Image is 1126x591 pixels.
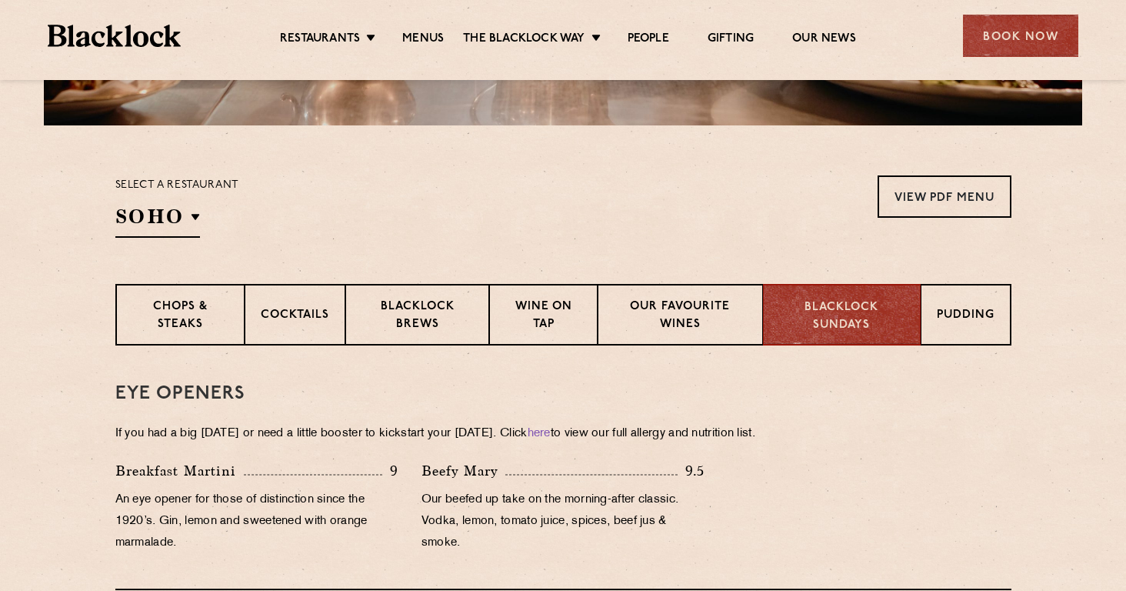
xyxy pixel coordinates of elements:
[678,461,705,481] p: 9.5
[48,25,181,47] img: BL_Textured_Logo-footer-cropped.svg
[528,428,551,439] a: here
[421,489,705,554] p: Our beefed up take on the morning-after classic. Vodka, lemon, tomato juice, spices, beef jus & s...
[115,489,398,554] p: An eye opener for those of distinction since the 1920’s. Gin, lemon and sweetened with orange mar...
[421,460,505,482] p: Beefy Mary
[115,203,200,238] h2: SOHO
[361,299,474,335] p: Blacklock Brews
[115,175,239,195] p: Select a restaurant
[779,299,904,334] p: Blacklock Sundays
[614,299,747,335] p: Our favourite wines
[261,307,329,326] p: Cocktails
[505,299,581,335] p: Wine on Tap
[963,15,1078,57] div: Book Now
[115,384,1011,404] h3: Eye openers
[878,175,1011,218] a: View PDF Menu
[280,32,360,48] a: Restaurants
[115,423,1011,445] p: If you had a big [DATE] or need a little booster to kickstart your [DATE]. Click to view our full...
[792,32,856,48] a: Our News
[132,299,228,335] p: Chops & Steaks
[382,461,398,481] p: 9
[937,307,994,326] p: Pudding
[115,460,244,482] p: Breakfast Martini
[463,32,585,48] a: The Blacklock Way
[402,32,444,48] a: Menus
[628,32,669,48] a: People
[708,32,754,48] a: Gifting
